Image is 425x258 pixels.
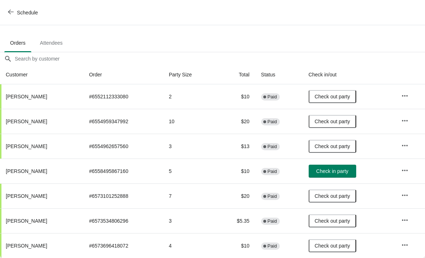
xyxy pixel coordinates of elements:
th: Order [83,65,163,84]
td: # 6554962657560 [83,134,163,159]
span: [PERSON_NAME] [6,193,47,199]
button: Check out party [309,190,356,203]
button: Check out party [309,140,356,153]
span: Paid [268,218,277,224]
button: Check out party [309,214,356,227]
span: Check out party [315,243,350,249]
button: Check out party [309,239,356,252]
td: 3 [163,208,218,233]
th: Party Size [163,65,218,84]
span: Check out party [315,218,350,224]
td: # 6558495867160 [83,159,163,183]
span: Check out party [315,193,350,199]
td: 7 [163,183,218,208]
td: $5.35 [217,208,255,233]
td: 3 [163,134,218,159]
td: # 6552112333080 [83,84,163,109]
td: 2 [163,84,218,109]
span: [PERSON_NAME] [6,119,47,124]
td: # 6554959347992 [83,109,163,134]
span: [PERSON_NAME] [6,243,47,249]
span: Schedule [17,10,38,15]
td: $20 [217,109,255,134]
span: Paid [268,243,277,249]
td: 4 [163,233,218,258]
span: Paid [268,119,277,125]
span: Paid [268,94,277,100]
td: # 6573534806296 [83,208,163,233]
td: 5 [163,159,218,183]
span: Orders [4,36,31,49]
span: [PERSON_NAME] [6,94,47,99]
span: Paid [268,169,277,174]
span: Check out party [315,143,350,149]
button: Check out party [309,115,356,128]
td: 10 [163,109,218,134]
span: Paid [268,144,277,150]
td: # 6573101252888 [83,183,163,208]
span: [PERSON_NAME] [6,218,47,224]
span: Check out party [315,119,350,124]
th: Total [217,65,255,84]
td: $20 [217,183,255,208]
button: Schedule [4,6,44,19]
span: Paid [268,193,277,199]
td: $10 [217,84,255,109]
span: Attendees [34,36,68,49]
button: Check out party [309,90,356,103]
th: Check in/out [303,65,396,84]
span: Check out party [315,94,350,99]
td: $13 [217,134,255,159]
td: $10 [217,233,255,258]
td: # 6573696418072 [83,233,163,258]
span: [PERSON_NAME] [6,143,47,149]
span: Check in party [316,168,348,174]
th: Status [255,65,303,84]
td: $10 [217,159,255,183]
input: Search by customer [14,52,425,65]
button: Check in party [309,165,356,178]
span: [PERSON_NAME] [6,168,47,174]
